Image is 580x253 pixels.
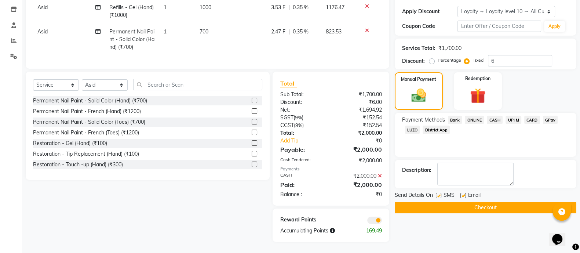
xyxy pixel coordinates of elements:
[438,57,461,64] label: Percentage
[295,115,302,120] span: 9%
[402,22,458,30] div: Coupon Code
[465,75,490,82] label: Redemption
[325,4,344,11] span: 1176.47
[506,116,521,124] span: UPI M
[331,191,387,198] div: ₹0
[549,224,573,246] iframe: chat widget
[33,108,141,115] div: Permanent Nail Paint - French (Hand) (₹1200)
[109,28,154,50] span: Permanent Nail Paint - Solid Color (Hand) (₹700)
[331,129,387,137] div: ₹2,000.00
[487,116,503,124] span: CASH
[164,4,167,11] span: 1
[274,122,331,129] div: ( )
[274,180,331,189] div: Paid:
[274,172,331,180] div: CASH
[465,116,484,124] span: ONLINE
[405,126,420,134] span: LUZO
[325,28,341,35] span: 823.53
[331,157,387,165] div: ₹2,000.00
[274,114,331,122] div: ( )
[543,116,558,124] span: GPay
[402,8,458,15] div: Apply Discount
[274,91,331,98] div: Sub Total:
[395,191,433,200] span: Send Details On
[293,4,309,11] span: 0.35 %
[274,216,331,224] div: Reward Points
[524,116,540,124] span: CARD
[133,79,262,90] input: Search or Scan
[468,191,481,200] span: Email
[331,145,387,154] div: ₹2,000.00
[331,106,387,114] div: ₹1,694.92
[473,57,484,64] label: Fixed
[457,21,541,32] input: Enter Offer / Coupon Code
[164,28,167,35] span: 1
[271,28,285,36] span: 2.47 F
[407,87,431,104] img: _cash.svg
[401,76,436,83] label: Manual Payment
[359,227,387,235] div: 169.49
[288,28,290,36] span: |
[448,116,462,124] span: Bank
[280,114,293,121] span: SGST
[465,86,490,105] img: _gift.svg
[274,106,331,114] div: Net:
[33,150,139,158] div: Restoration - Tip Replacement (Hand) (₹100)
[280,166,382,172] div: Payments
[274,137,340,145] a: Add Tip
[331,114,387,122] div: ₹152.54
[33,118,145,126] div: Permanent Nail Paint - Solid Color (Toes) (₹700)
[280,122,293,129] span: CGST
[402,116,445,124] span: Payment Methods
[438,44,462,52] div: ₹1,700.00
[274,145,331,154] div: Payable:
[293,28,309,36] span: 0.35 %
[340,137,387,145] div: ₹0
[109,4,154,18] span: Refills - Gel (Hand) (₹1000)
[280,80,297,87] span: Total
[395,202,576,213] button: Checkout
[423,126,450,134] span: District App
[331,98,387,106] div: ₹6.00
[200,4,211,11] span: 1000
[402,44,435,52] div: Service Total:
[200,28,208,35] span: 700
[274,157,331,165] div: Cash Tendered:
[274,191,331,198] div: Balance :
[331,180,387,189] div: ₹2,000.00
[37,4,48,11] span: Asid
[274,227,359,235] div: Accumulating Points
[444,191,455,200] span: SMS
[33,97,147,105] div: Permanent Nail Paint - Solid Color (Hand) (₹700)
[33,129,139,137] div: Permanent Nail Paint - French (Toes) (₹1200)
[402,166,431,174] div: Description:
[274,98,331,106] div: Discount:
[295,122,302,128] span: 9%
[271,4,285,11] span: 3.53 F
[544,21,565,32] button: Apply
[288,4,290,11] span: |
[402,57,425,65] div: Discount:
[37,28,48,35] span: Asid
[331,91,387,98] div: ₹1,700.00
[331,172,387,180] div: ₹2,000.00
[274,129,331,137] div: Total:
[33,161,123,169] div: Restoration - Touch -up (Hand) (₹300)
[33,140,107,147] div: Restoration - Gel (Hand) (₹100)
[331,122,387,129] div: ₹152.54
